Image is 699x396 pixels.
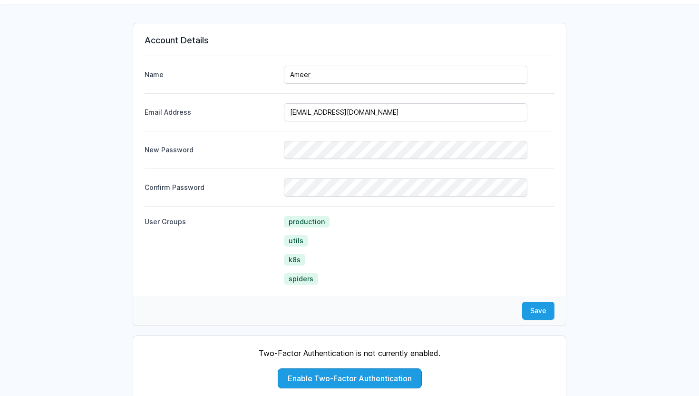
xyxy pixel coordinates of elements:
span: utils [284,235,308,247]
span: production [284,216,330,228]
span: k8s [284,254,305,266]
div: User Groups [145,217,276,227]
label: Email Address [145,104,276,117]
span: spiders [284,273,318,285]
label: New Password [145,141,276,155]
label: Name [145,66,276,79]
button: Enable Two-Factor Authentication [278,368,422,388]
button: Save [522,302,554,320]
h3: Account Details [145,35,554,46]
label: Confirm Password [145,179,276,192]
p: Two-Factor Authentication is not currently enabled. [145,347,554,359]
